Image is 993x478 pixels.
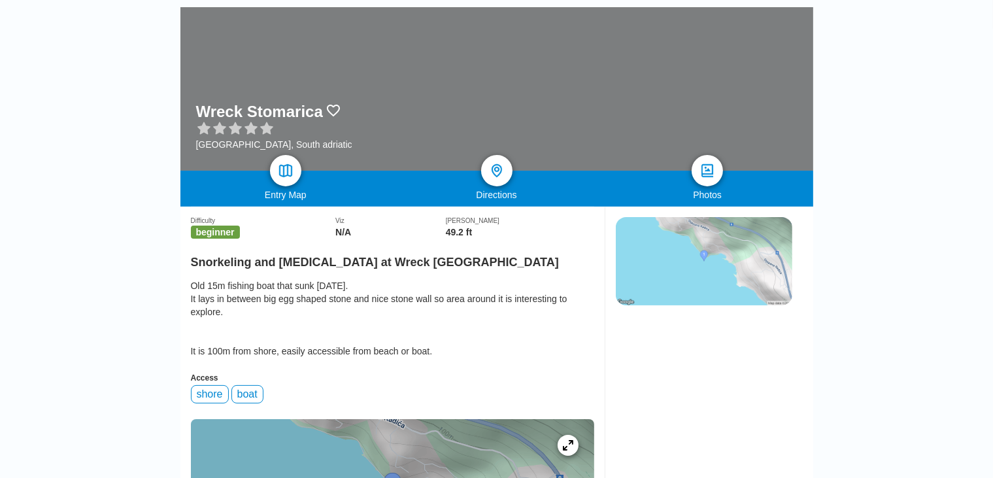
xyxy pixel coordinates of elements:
a: map [270,155,301,186]
h2: Snorkeling and [MEDICAL_DATA] at Wreck [GEOGRAPHIC_DATA] [191,248,594,269]
div: Directions [391,190,602,200]
img: map [278,163,294,179]
div: Difficulty [191,217,336,224]
div: Photos [602,190,813,200]
img: directions [489,163,505,179]
img: staticmap [616,217,792,305]
div: [GEOGRAPHIC_DATA], South adriatic [196,139,352,150]
div: boat [231,385,263,403]
h1: Wreck Stomarica [196,103,323,121]
img: photos [699,163,715,179]
div: Viz [335,217,446,224]
div: shore [191,385,229,403]
div: Access [191,373,594,383]
a: photos [692,155,723,186]
div: N/A [335,227,446,237]
div: [PERSON_NAME] [446,217,594,224]
div: 49.2 ft [446,227,594,237]
div: Entry Map [180,190,392,200]
span: beginner [191,226,240,239]
div: Old 15m fishing boat that sunk [DATE]. It lays in between big egg shaped stone and nice stone wal... [191,279,594,358]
